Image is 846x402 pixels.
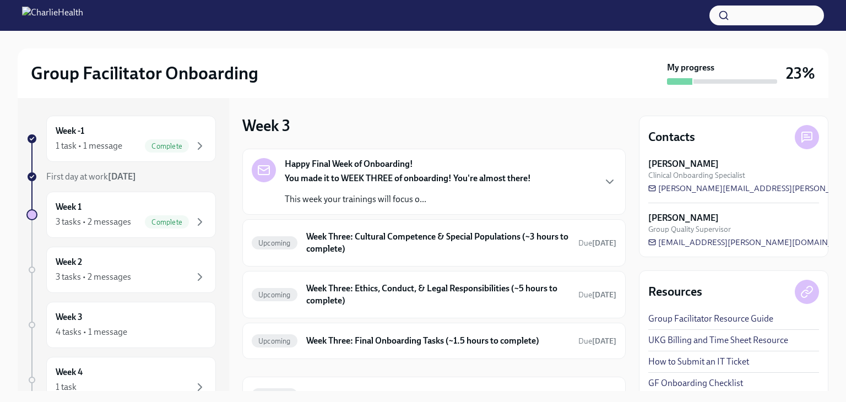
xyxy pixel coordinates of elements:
[592,336,616,346] strong: [DATE]
[108,171,136,182] strong: [DATE]
[578,390,616,400] span: September 23rd, 2025 09:00
[26,171,216,183] a: First day at work[DATE]
[306,231,570,255] h6: Week Three: Cultural Competence & Special Populations (~3 hours to complete)
[578,336,616,346] span: Due
[56,311,83,323] h6: Week 3
[648,158,719,170] strong: [PERSON_NAME]
[56,216,131,228] div: 3 tasks • 2 messages
[648,377,743,389] a: GF Onboarding Checklist
[252,291,297,299] span: Upcoming
[306,283,570,307] h6: Week Three: Ethics, Conduct, & Legal Responsibilities (~5 hours to complete)
[648,284,702,300] h4: Resources
[26,247,216,293] a: Week 23 tasks • 2 messages
[648,313,773,325] a: Group Facilitator Resource Guide
[31,62,258,84] h2: Group Facilitator Onboarding
[578,238,616,248] span: September 8th, 2025 09:00
[306,335,570,347] h6: Week Three: Final Onboarding Tasks (~1.5 hours to complete)
[648,334,788,346] a: UKG Billing and Time Sheet Resource
[578,390,616,400] span: Due
[578,238,616,248] span: Due
[26,192,216,238] a: Week 13 tasks • 2 messagesComplete
[648,129,695,145] h4: Contacts
[56,140,122,152] div: 1 task • 1 message
[252,280,616,309] a: UpcomingWeek Three: Ethics, Conduct, & Legal Responsibilities (~5 hours to complete)Due[DATE]
[26,302,216,348] a: Week 34 tasks • 1 message
[285,173,531,183] strong: You made it to WEEK THREE of onboarding! You're almost there!
[786,63,815,83] h3: 23%
[242,116,290,135] h3: Week 3
[578,290,616,300] span: Due
[252,229,616,257] a: UpcomingWeek Three: Cultural Competence & Special Populations (~3 hours to complete)Due[DATE]
[252,239,297,247] span: Upcoming
[578,290,616,300] span: September 8th, 2025 09:00
[26,116,216,162] a: Week -11 task • 1 messageComplete
[56,125,84,137] h6: Week -1
[648,170,745,181] span: Clinical Onboarding Specialist
[56,326,127,338] div: 4 tasks • 1 message
[648,224,731,235] span: Group Quality Supervisor
[285,158,413,170] strong: Happy Final Week of Onboarding!
[667,62,714,74] strong: My progress
[578,336,616,346] span: September 6th, 2025 09:00
[285,193,531,205] p: This week your trainings will focus o...
[648,212,719,224] strong: [PERSON_NAME]
[46,171,136,182] span: First day at work
[56,201,82,213] h6: Week 1
[648,356,749,368] a: How to Submit an IT Ticket
[252,332,616,350] a: UpcomingWeek Three: Final Onboarding Tasks (~1.5 hours to complete)Due[DATE]
[592,390,616,400] strong: [DATE]
[145,142,189,150] span: Complete
[56,271,131,283] div: 3 tasks • 2 messages
[56,381,77,393] div: 1 task
[56,256,82,268] h6: Week 2
[252,337,297,345] span: Upcoming
[22,7,83,24] img: CharlieHealth
[56,366,83,378] h6: Week 4
[145,218,189,226] span: Complete
[306,389,570,401] h6: Provide the FBI Clearance Letter for [US_STATE]
[592,290,616,300] strong: [DATE]
[592,238,616,248] strong: [DATE]
[252,391,297,399] span: Upcoming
